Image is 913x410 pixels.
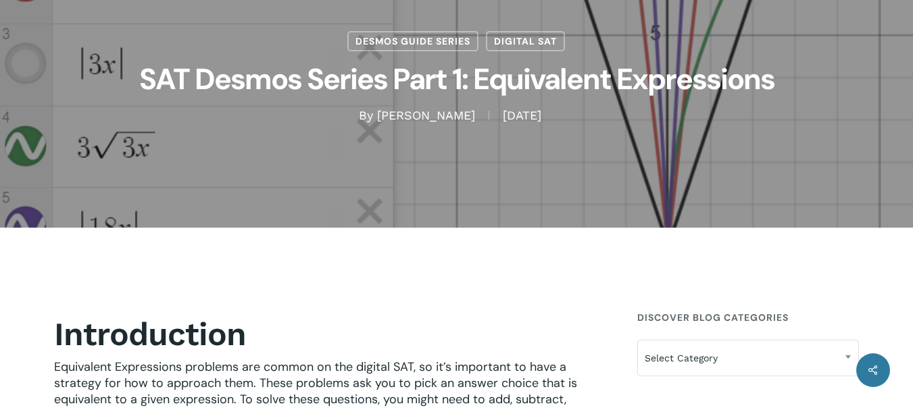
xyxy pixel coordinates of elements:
span: By [359,111,373,120]
span: [DATE] [489,111,555,120]
span: Select Category [637,340,859,376]
span: Select Category [638,344,858,372]
a: Digital SAT [486,31,565,51]
h4: Discover Blog Categories [637,305,859,330]
h1: SAT Desmos Series Part 1: Equivalent Expressions [119,51,795,107]
a: Desmos Guide Series [347,31,478,51]
b: Introduction [54,315,246,353]
a: [PERSON_NAME] [377,108,475,122]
